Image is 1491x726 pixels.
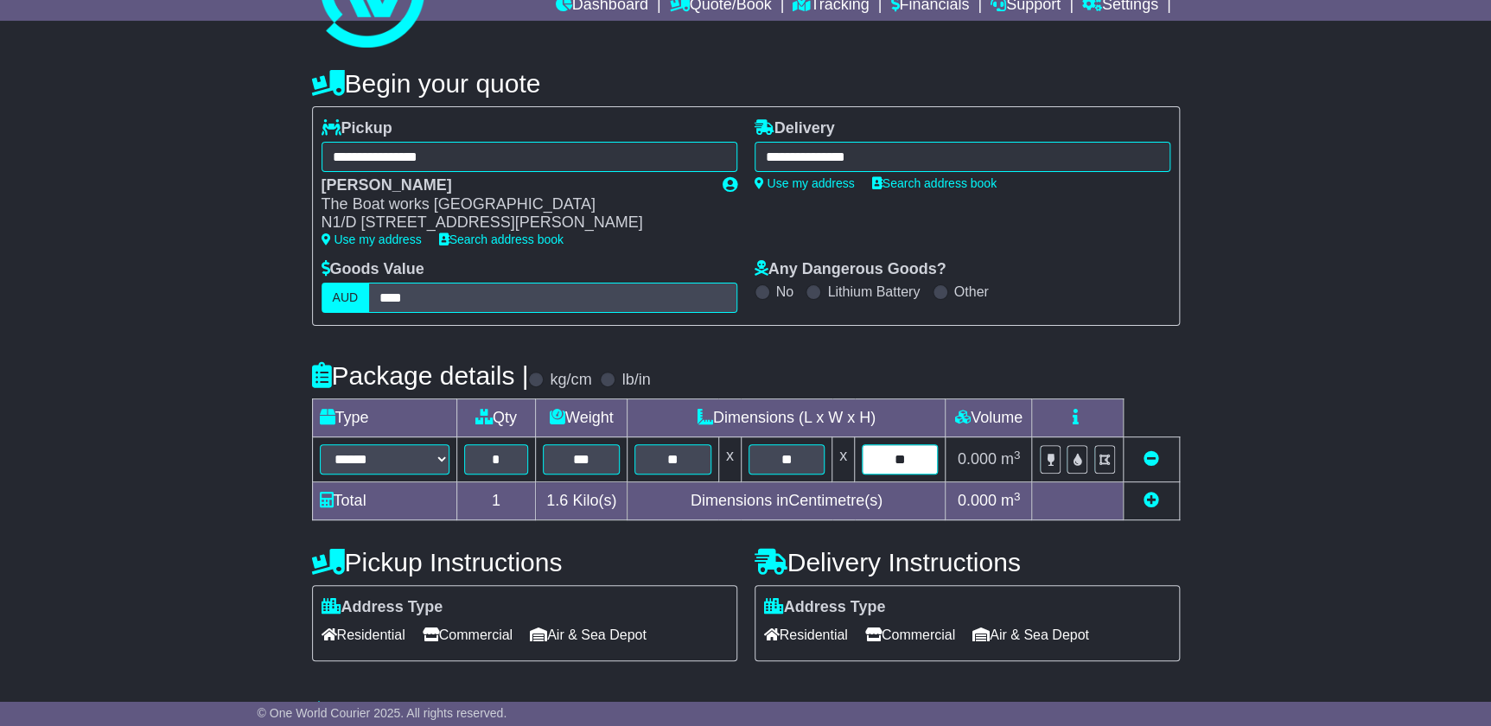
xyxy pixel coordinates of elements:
label: lb/in [621,371,650,390]
sup: 3 [1014,490,1021,503]
a: Search address book [872,176,997,190]
h4: Delivery Instructions [755,548,1180,576]
h4: Package details | [312,361,529,390]
label: Delivery [755,119,835,138]
a: Use my address [322,232,422,246]
label: No [776,283,793,300]
td: Volume [946,399,1032,437]
label: AUD [322,283,370,313]
label: Address Type [322,598,443,617]
div: The Boat works [GEOGRAPHIC_DATA] [322,195,705,214]
h4: Pickup Instructions [312,548,737,576]
span: m [1001,450,1021,468]
label: Other [954,283,989,300]
label: Lithium Battery [827,283,920,300]
td: Weight [536,399,628,437]
label: Address Type [764,598,886,617]
label: kg/cm [550,371,591,390]
span: 1.6 [546,492,568,509]
a: Add new item [1144,492,1159,509]
td: Qty [456,399,536,437]
td: Dimensions (L x W x H) [628,399,946,437]
span: Commercial [423,621,513,648]
a: Search address book [439,232,564,246]
span: © One World Courier 2025. All rights reserved. [258,706,507,720]
td: x [832,437,855,482]
h4: Begin your quote [312,69,1180,98]
span: Residential [322,621,405,648]
sup: 3 [1014,449,1021,462]
span: m [1001,492,1021,509]
span: 0.000 [958,450,997,468]
td: x [718,437,741,482]
label: Pickup [322,119,392,138]
td: Total [312,482,456,520]
a: Use my address [755,176,855,190]
td: Type [312,399,456,437]
div: [PERSON_NAME] [322,176,705,195]
span: 0.000 [958,492,997,509]
a: Remove this item [1144,450,1159,468]
td: Kilo(s) [536,482,628,520]
label: Goods Value [322,260,424,279]
td: Dimensions in Centimetre(s) [628,482,946,520]
span: Commercial [865,621,955,648]
td: 1 [456,482,536,520]
span: Residential [764,621,848,648]
span: Air & Sea Depot [530,621,647,648]
div: N1/D [STREET_ADDRESS][PERSON_NAME] [322,213,705,232]
span: Air & Sea Depot [972,621,1089,648]
label: Any Dangerous Goods? [755,260,946,279]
